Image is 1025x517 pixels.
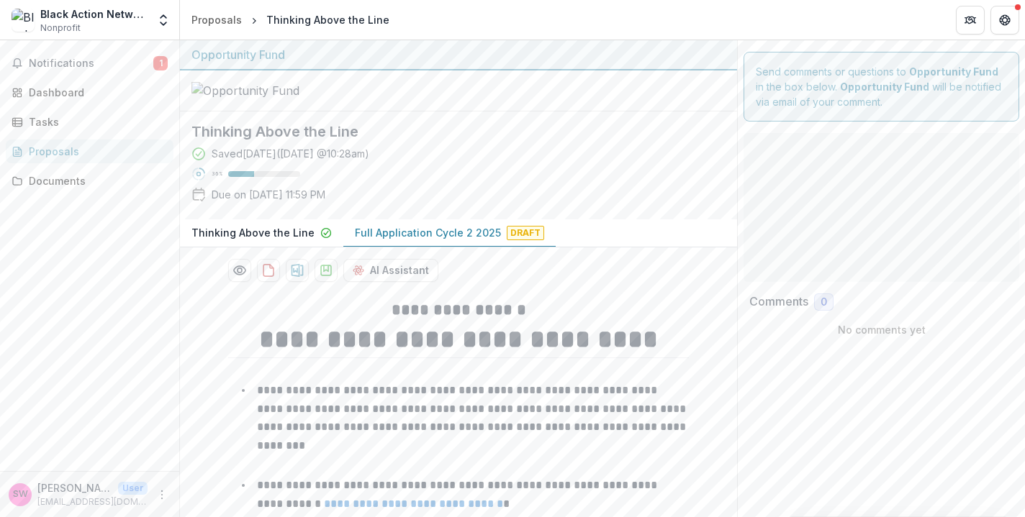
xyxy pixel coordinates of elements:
a: Tasks [6,110,173,134]
a: Dashboard [6,81,173,104]
img: Black Action Network Committee [12,9,35,32]
p: 36 % [212,169,222,179]
p: Thinking Above the Line [191,225,315,240]
a: Proposals [6,139,173,163]
button: Open entity switcher [153,6,173,35]
p: User [118,482,148,495]
div: Documents [29,173,162,188]
h2: Thinking Above the Line [191,123,703,140]
span: Draft [507,226,544,240]
p: [PERSON_NAME] [37,480,112,495]
div: Proposals [29,144,162,159]
button: AI Assistant [343,259,438,282]
button: download-proposal [257,259,280,282]
p: No comments yet [749,322,1013,337]
div: Send comments or questions to in the box below. will be notified via email of your comment. [744,52,1019,122]
button: Get Help [990,6,1019,35]
a: Documents [6,169,173,193]
div: Thinking Above the Line [266,12,389,27]
p: [EMAIL_ADDRESS][DOMAIN_NAME] [37,495,148,508]
span: Notifications [29,58,153,70]
div: Dashboard [29,85,162,100]
p: Due on [DATE] 11:59 PM [212,187,325,202]
button: download-proposal [315,259,338,282]
nav: breadcrumb [186,9,395,30]
strong: Opportunity Fund [840,81,929,93]
button: Notifications1 [6,52,173,75]
div: Proposals [191,12,242,27]
button: More [153,486,171,503]
div: Seth Whitted [13,490,28,499]
button: Preview 4897cdcc-3eac-486c-ab83-cd7732af483f-1.pdf [228,259,251,282]
div: Saved [DATE] ( [DATE] @ 10:28am ) [212,146,369,161]
img: Opportunity Fund [191,82,335,99]
span: Nonprofit [40,22,81,35]
div: Black Action Network Committee [40,6,148,22]
span: 0 [821,296,827,308]
div: Tasks [29,114,162,129]
p: Full Application Cycle 2 2025 [355,225,501,240]
button: download-proposal [286,259,309,282]
a: Proposals [186,9,248,30]
div: Opportunity Fund [191,46,726,63]
strong: Opportunity Fund [909,65,998,78]
span: 1 [153,56,168,70]
h2: Comments [749,295,808,308]
button: Partners [956,6,985,35]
